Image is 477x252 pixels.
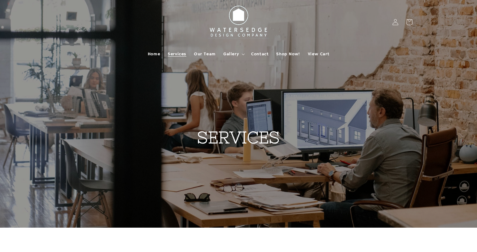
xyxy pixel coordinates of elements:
span: Our Team [194,51,216,57]
span: Shop Now! [276,51,300,57]
a: Contact [247,47,272,61]
span: Gallery [223,51,239,57]
img: Watersedge Design Co [204,3,273,42]
span: Contact [251,51,269,57]
a: View Cart [304,47,333,61]
a: Home [144,47,164,61]
span: Services [168,51,186,57]
a: Services [164,47,190,61]
a: Our Team [190,47,220,61]
span: View Cart [308,51,329,57]
strong: SERVICES [197,128,280,147]
summary: Gallery [220,47,247,61]
a: Shop Now! [272,47,304,61]
span: Home [148,51,160,57]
